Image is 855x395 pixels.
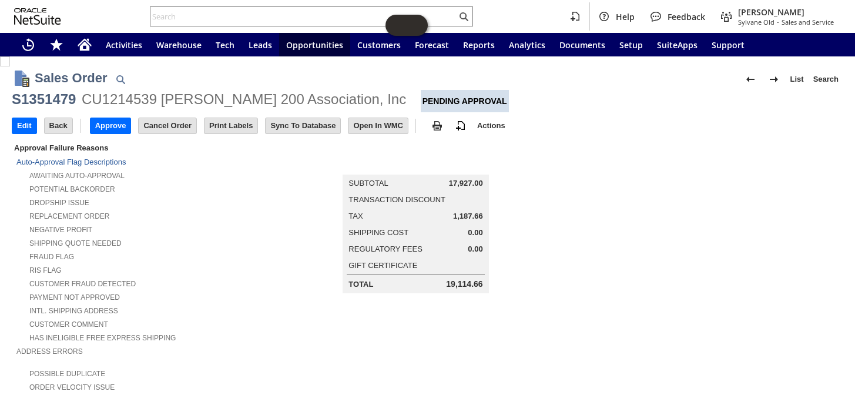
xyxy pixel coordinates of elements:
[348,228,408,237] a: Shipping Cost
[49,38,63,52] svg: Shortcuts
[407,15,428,36] span: Oracle Guided Learning Widget. To move around, please hold and drag
[415,39,449,51] span: Forecast
[738,18,774,26] span: Sylvane Old
[29,370,105,378] a: Possible Duplicate
[650,33,705,56] a: SuiteApps
[209,33,242,56] a: Tech
[421,90,509,112] div: Pending Approval
[16,158,126,166] a: Auto-Approval Flag Descriptions
[657,39,698,51] span: SuiteApps
[12,141,284,155] div: Approval Failure Reasons
[612,33,650,56] a: Setup
[767,72,781,86] img: Next
[786,70,809,89] a: List
[156,39,202,51] span: Warehouse
[348,261,417,270] a: Gift Certificate
[29,185,115,193] a: Potential Backorder
[430,119,444,133] img: print.svg
[616,11,635,22] span: Help
[242,33,279,56] a: Leads
[668,11,705,22] span: Feedback
[29,253,74,261] a: Fraud Flag
[29,212,109,220] a: Replacement Order
[348,212,363,220] a: Tax
[502,33,552,56] a: Analytics
[357,39,401,51] span: Customers
[106,39,142,51] span: Activities
[509,39,545,51] span: Analytics
[113,72,128,86] img: Quick Find
[139,118,196,133] input: Cancel Order
[249,39,272,51] span: Leads
[82,90,406,109] div: CU1214539 [PERSON_NAME] 200 Association, Inc
[35,68,108,88] h1: Sales Order
[14,8,61,25] svg: logo
[348,118,408,133] input: Open In WMC
[456,33,502,56] a: Reports
[809,70,843,89] a: Search
[385,15,428,36] iframe: Click here to launch Oracle Guided Learning Help Panel
[348,195,445,204] a: Transaction Discount
[12,118,36,133] input: Edit
[29,334,176,342] a: Has Ineligible Free Express Shipping
[29,172,125,180] a: Awaiting Auto-Approval
[29,320,108,329] a: Customer Comment
[348,245,422,253] a: Regulatory Fees
[348,179,388,188] a: Subtotal
[29,226,92,234] a: Negative Profit
[29,307,118,315] a: Intl. Shipping Address
[449,179,483,188] span: 17,927.00
[29,293,120,302] a: Payment not approved
[204,118,257,133] input: Print Labels
[468,228,482,237] span: 0.00
[286,39,343,51] span: Opportunities
[552,33,612,56] a: Documents
[45,118,72,133] input: Back
[453,212,483,221] span: 1,187.66
[463,39,495,51] span: Reports
[457,9,471,24] svg: Search
[559,39,605,51] span: Documents
[78,38,92,52] svg: Home
[42,33,71,56] div: Shortcuts
[738,6,834,18] span: [PERSON_NAME]
[468,245,482,254] span: 0.00
[71,33,99,56] a: Home
[279,33,350,56] a: Opportunities
[472,121,510,130] a: Actions
[619,39,643,51] span: Setup
[350,33,408,56] a: Customers
[149,33,209,56] a: Warehouse
[29,280,136,288] a: Customer Fraud Detected
[29,199,89,207] a: Dropship Issue
[743,72,757,86] img: Previous
[343,156,488,175] caption: Summary
[150,9,457,24] input: Search
[454,119,468,133] img: add-record.svg
[216,39,234,51] span: Tech
[29,266,62,275] a: RIS flag
[16,347,83,356] a: Address Errors
[29,239,122,247] a: Shipping Quote Needed
[29,383,115,391] a: Order Velocity Issue
[266,118,340,133] input: Sync To Database
[777,18,779,26] span: -
[12,90,76,109] div: S1351479
[712,39,745,51] span: Support
[14,33,42,56] a: Recent Records
[348,280,373,289] a: Total
[782,18,834,26] span: Sales and Service
[90,118,131,133] input: Approve
[705,33,752,56] a: Support
[99,33,149,56] a: Activities
[446,279,482,289] span: 19,114.66
[408,33,456,56] a: Forecast
[21,38,35,52] svg: Recent Records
